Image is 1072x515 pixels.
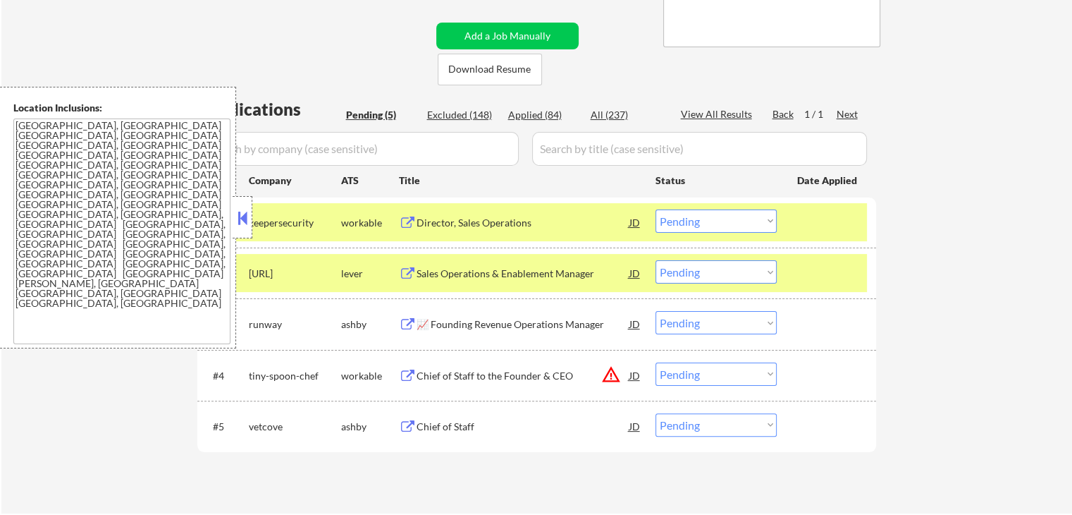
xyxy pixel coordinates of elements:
div: Next [837,107,859,121]
button: Download Resume [438,54,542,85]
div: All (237) [591,108,661,122]
div: ATS [341,174,399,188]
div: Status [655,167,777,193]
div: JD [628,311,642,337]
div: Back [772,107,795,121]
div: Date Applied [797,174,859,188]
div: Excluded (148) [427,108,498,122]
div: Company [249,174,341,188]
div: Title [399,174,642,188]
div: JD [628,210,642,235]
div: runway [249,317,341,332]
div: keepersecurity [249,216,341,230]
div: ashby [341,420,399,434]
div: Applications [202,101,341,118]
div: ashby [341,317,399,332]
div: tiny-spoon-chef [249,369,341,383]
div: Chief of Staff [417,420,629,434]
div: #4 [213,369,238,383]
div: Chief of Staff to the Founder & CEO [417,369,629,383]
div: JD [628,363,642,388]
button: warning_amber [601,365,621,384]
div: JD [628,260,642,286]
div: workable [341,369,399,383]
button: Add a Job Manually [436,23,579,49]
input: Search by company (case sensitive) [202,132,519,166]
div: #5 [213,420,238,434]
div: Applied (84) [508,108,579,122]
input: Search by title (case sensitive) [532,132,867,166]
div: JD [628,413,642,439]
div: 📈 Founding Revenue Operations Manager [417,317,629,332]
div: workable [341,216,399,230]
div: View All Results [681,107,756,121]
div: Sales Operations & Enablement Manager [417,267,629,281]
div: lever [341,267,399,281]
div: Director, Sales Operations [417,216,629,230]
div: Pending (5) [346,108,417,122]
div: [URL] [249,267,341,281]
div: Location Inclusions: [13,101,230,115]
div: 1 / 1 [804,107,837,121]
div: vetcove [249,420,341,434]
